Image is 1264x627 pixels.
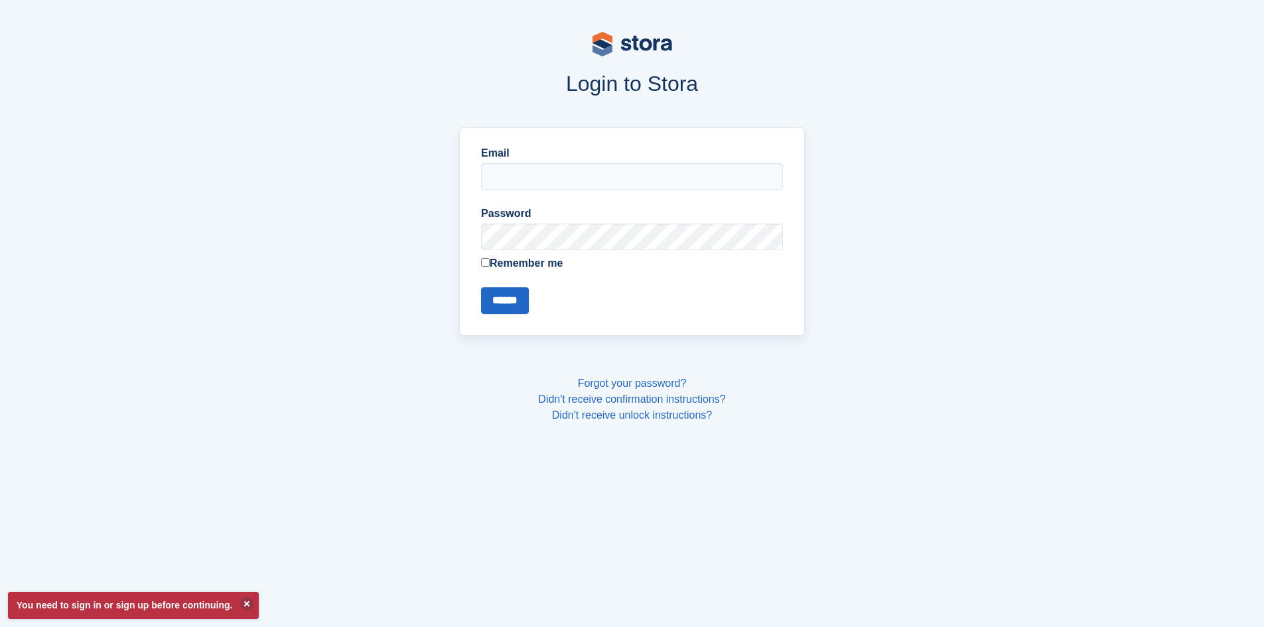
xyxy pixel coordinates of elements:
a: Didn't receive confirmation instructions? [538,393,725,405]
label: Password [481,206,783,222]
h1: Login to Stora [206,72,1058,96]
label: Email [481,145,783,161]
label: Remember me [481,255,783,271]
a: Didn't receive unlock instructions? [552,409,712,421]
img: stora-logo-53a41332b3708ae10de48c4981b4e9114cc0af31d8433b30ea865607fb682f29.svg [593,32,672,56]
a: Forgot your password? [578,378,687,389]
p: You need to sign in or sign up before continuing. [8,592,259,619]
input: Remember me [481,258,490,267]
